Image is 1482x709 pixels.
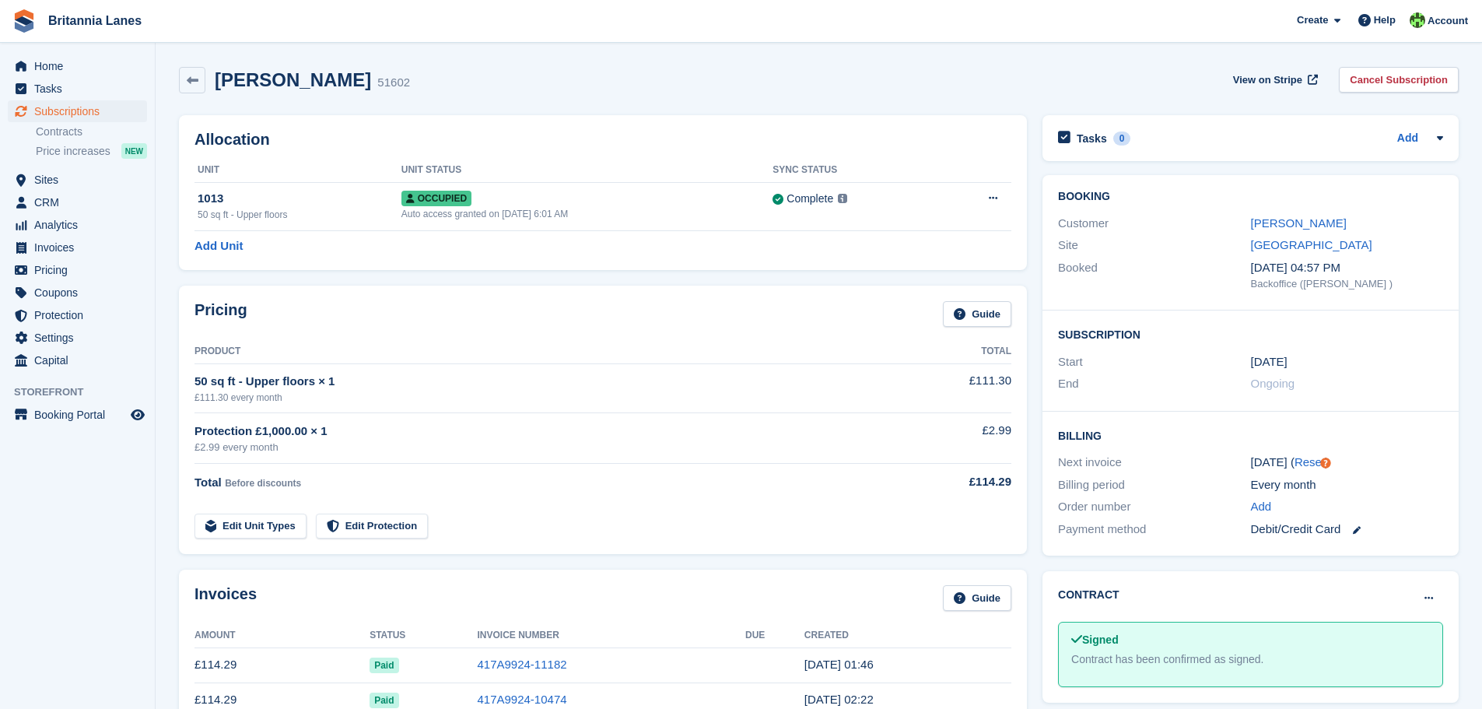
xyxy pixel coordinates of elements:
div: Customer [1058,215,1250,233]
span: Before discounts [225,478,301,489]
div: Start [1058,353,1250,371]
div: Order number [1058,498,1250,516]
span: Coupons [34,282,128,304]
th: Product [194,339,886,364]
div: Protection £1,000.00 × 1 [194,423,886,440]
a: Edit Unit Types [194,514,307,539]
span: Price increases [36,144,110,159]
img: icon-info-grey-7440780725fd019a000dd9b08b2336e03edf1995a4989e88bcd33f0948082b44.svg [838,194,847,203]
div: £114.29 [886,473,1011,491]
a: menu [8,404,147,426]
span: CRM [34,191,128,213]
th: Due [745,623,804,648]
div: Next invoice [1058,454,1250,472]
span: Paid [370,693,398,708]
h2: Billing [1058,427,1443,443]
span: Subscriptions [34,100,128,122]
div: Payment method [1058,521,1250,539]
span: Total [194,476,222,489]
a: menu [8,214,147,236]
a: Edit Protection [316,514,428,539]
a: menu [8,169,147,191]
div: 51602 [377,74,410,92]
span: Protection [34,304,128,326]
time: 2024-09-01 00:00:00 UTC [1251,353,1288,371]
a: 417A9924-10474 [477,693,566,706]
div: [DATE] ( ) [1251,454,1443,472]
a: menu [8,55,147,77]
h2: Pricing [194,301,247,327]
a: View on Stripe [1227,67,1321,93]
a: menu [8,282,147,304]
th: Invoice Number [477,623,745,648]
span: Occupied [401,191,471,206]
td: £2.99 [886,413,1011,464]
a: Add [1397,130,1418,148]
div: £111.30 every month [194,391,886,405]
h2: Booking [1058,191,1443,203]
div: Contract has been confirmed as signed. [1071,651,1430,668]
th: Unit [194,158,401,183]
div: Tooltip anchor [1319,456,1333,470]
a: Reset [1295,455,1325,469]
th: Unit Status [401,158,773,183]
div: Billing period [1058,476,1250,494]
div: Booked [1058,259,1250,292]
span: Analytics [34,214,128,236]
span: Tasks [34,78,128,100]
a: menu [8,100,147,122]
div: 50 sq ft - Upper floors [198,208,401,222]
a: Britannia Lanes [42,8,148,33]
div: Backoffice ([PERSON_NAME] ) [1251,276,1443,292]
span: Capital [34,349,128,371]
a: [PERSON_NAME] [1251,216,1347,230]
a: 417A9924-11182 [477,658,566,671]
span: Ongoing [1251,377,1295,390]
div: 1013 [198,190,401,208]
div: 0 [1113,132,1131,146]
a: Guide [943,585,1011,611]
span: Create [1297,12,1328,28]
time: 2025-08-01 01:22:35 UTC [804,693,874,706]
img: stora-icon-8386f47178a22dfd0bd8f6a31ec36ba5ce8667c1dd55bd0f319d3a0aa187defe.svg [12,9,36,33]
span: Account [1428,13,1468,29]
a: Add [1251,498,1272,516]
a: Price increases NEW [36,142,147,160]
td: £114.29 [194,648,370,683]
div: NEW [121,143,147,159]
span: View on Stripe [1233,72,1302,88]
div: Signed [1071,632,1430,648]
a: menu [8,191,147,213]
h2: Contract [1058,587,1119,603]
h2: Tasks [1077,132,1107,146]
th: Sync Status [773,158,938,183]
a: Add Unit [194,237,243,255]
a: Cancel Subscription [1339,67,1459,93]
h2: Allocation [194,131,1011,149]
th: Total [886,339,1011,364]
span: Booking Portal [34,404,128,426]
div: 50 sq ft - Upper floors × 1 [194,373,886,391]
span: Help [1374,12,1396,28]
th: Created [804,623,1011,648]
a: menu [8,259,147,281]
div: Every month [1251,476,1443,494]
div: Complete [787,191,833,207]
h2: Subscription [1058,326,1443,342]
div: £2.99 every month [194,440,886,455]
span: Settings [34,327,128,349]
h2: Invoices [194,585,257,611]
a: menu [8,78,147,100]
img: Robert Parr [1410,12,1425,28]
span: Invoices [34,237,128,258]
div: Auto access granted on [DATE] 6:01 AM [401,207,773,221]
a: menu [8,327,147,349]
a: Preview store [128,405,147,424]
th: Status [370,623,477,648]
span: Paid [370,658,398,673]
a: menu [8,304,147,326]
time: 2025-09-01 00:46:11 UTC [804,658,874,671]
a: [GEOGRAPHIC_DATA] [1251,238,1372,251]
span: Home [34,55,128,77]
div: Debit/Credit Card [1251,521,1443,539]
